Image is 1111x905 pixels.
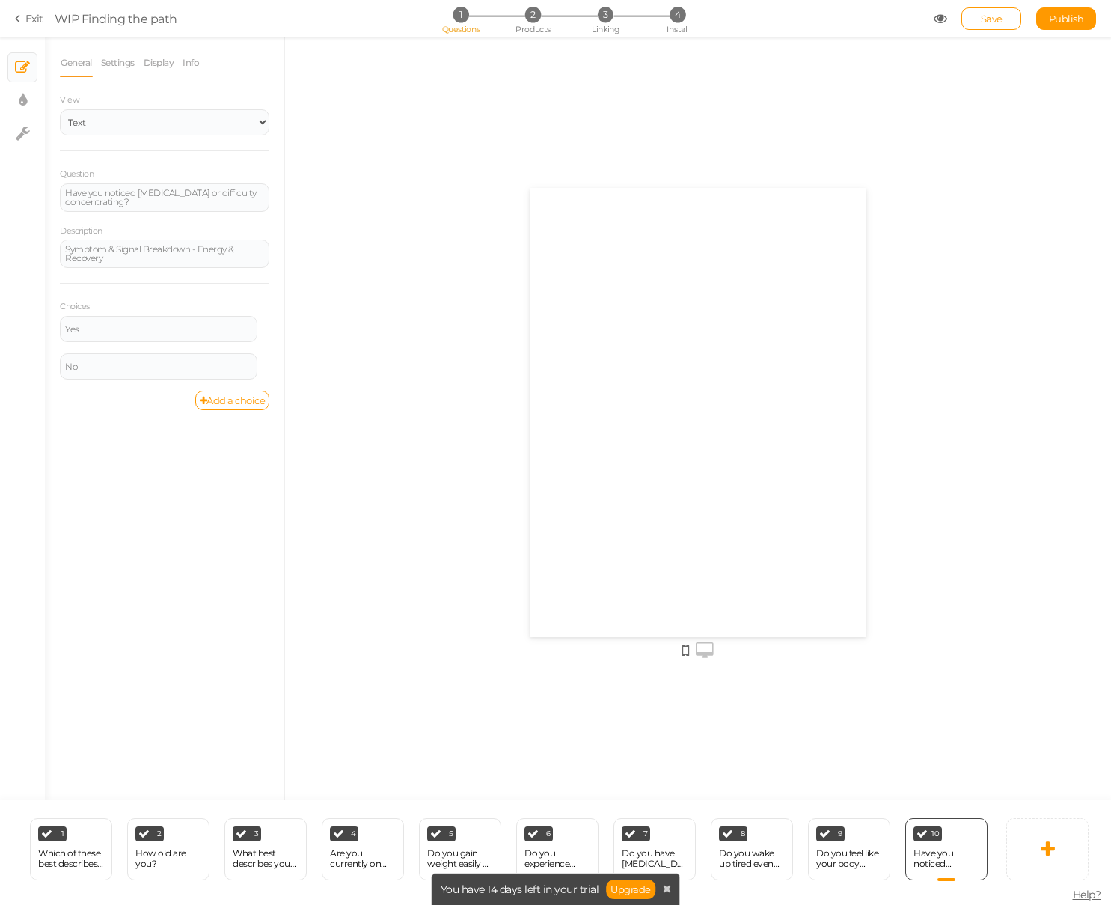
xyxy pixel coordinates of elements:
div: 4 Are you currently on any treatments or medications for weight loss, hormones, or peptides? [322,818,404,880]
div: How old are you? [135,848,201,869]
a: Settings [100,49,135,77]
a: Add a choice [195,391,270,410]
span: 3 [597,7,613,22]
a: Upgrade [606,880,655,899]
span: 10 [931,830,939,838]
div: Do you gain weight easily or struggle to lose it—even with a clean diet? [427,848,493,869]
span: Linking [592,24,619,34]
div: 8 Do you wake up tired even after a full night’s sleep? [711,818,793,880]
div: Do you experience strong cravings, especially at night? [524,848,590,869]
div: Symptom & Signal Breakdown - Energy & Recovery [65,245,264,263]
span: 4 [351,830,356,838]
span: 3 [254,830,259,838]
li: 1 Questions [426,7,495,22]
div: Do you feel like your body takes longer to recover than it used to? [816,848,882,869]
div: WIP Finding the path [55,10,177,28]
label: Description [60,226,102,237]
span: View [60,94,79,105]
a: General [60,49,93,77]
span: 2 [157,830,162,838]
div: 5 Do you gain weight easily or struggle to lose it—even with a clean diet? [419,818,501,880]
span: 6 [546,830,551,838]
div: What best describes your current lifestyle? [233,848,299,869]
div: Are you currently on any treatments or medications for weight loss, hormones, or peptides? [330,848,396,869]
div: 6 Do you experience strong cravings, especially at night? [516,818,599,880]
label: Choices [60,302,90,312]
a: Info [182,49,200,77]
span: Save [981,13,1003,25]
span: 1 [453,7,468,22]
div: Have you noticed [MEDICAL_DATA] or difficulty concentrating? [913,848,979,869]
span: Help? [1073,888,1101,901]
span: 1 [61,830,64,838]
div: Which of these best describes your current situation? [38,848,104,869]
label: Question [60,169,94,180]
div: Yes [65,325,252,334]
span: 5 [449,830,453,838]
span: 7 [643,830,648,838]
a: Display [143,49,175,77]
div: Save [961,7,1021,30]
div: 1 Which of these best describes your current situation? [30,818,112,880]
div: 9 Do you feel like your body takes longer to recover than it used to? [808,818,890,880]
span: 8 [741,830,745,838]
span: 2 [525,7,541,22]
a: Exit [15,11,43,26]
span: Questions [441,24,480,34]
li: 2 Products [498,7,568,22]
div: Do you have [MEDICAL_DATA] that doesn’t seem to budge? [622,848,688,869]
div: Do you wake up tired even after a full night’s sleep? [719,848,785,869]
span: Products [515,24,551,34]
div: Have you noticed [MEDICAL_DATA] or difficulty concentrating? [65,189,264,207]
div: No [65,362,252,371]
span: Publish [1049,13,1084,25]
span: Install [667,24,688,34]
li: 4 Install [643,7,712,22]
li: 3 Linking [570,7,640,22]
span: You have 14 days left in your trial [441,884,599,895]
div: 7 Do you have [MEDICAL_DATA] that doesn’t seem to budge? [613,818,696,880]
span: 9 [838,830,842,838]
div: 3 What best describes your current lifestyle? [224,818,307,880]
span: 4 [670,7,685,22]
div: 2 How old are you? [127,818,209,880]
div: 10 Have you noticed [MEDICAL_DATA] or difficulty concentrating? [905,818,988,880]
